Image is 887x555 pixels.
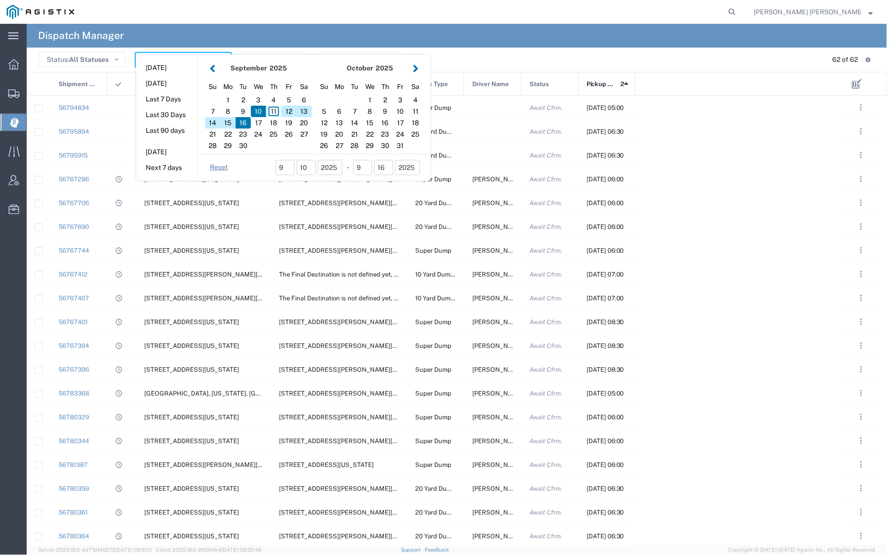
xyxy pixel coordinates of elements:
span: 09/12/2025, 05:00 [587,104,624,111]
span: Await Cfrm. [529,414,562,421]
a: 56781387 [59,461,88,468]
span: 10 Yard Dump Truck [415,271,472,278]
span: 1817 Grand Ave, San Rafael, California, United States [144,342,239,349]
button: ... [855,268,868,281]
span: Await Cfrm. [529,485,562,492]
span: Await Cfrm. [529,342,562,349]
span: 09/11/2025, 06:00 [587,461,624,468]
span: 13604 Healdsburg Ave, Healdsburg, California, 95448, United States [144,485,239,492]
a: Reset [210,163,228,172]
div: 62 of 62 [833,55,858,65]
div: 23 [378,129,393,140]
span: Shipment No. [59,72,97,96]
span: 1601 Dixon Landing Rd, Milpitas, California, 95035, United States [279,390,425,397]
span: 20 Yard Dump Truck [415,128,474,135]
div: Thursday [378,79,393,94]
span: . . . [860,245,862,256]
span: 20 Yard Dump Truck [415,199,474,207]
span: . . . [860,221,862,232]
div: Monday [220,79,236,94]
span: Await Cfrm. [529,104,562,111]
div: 1 [220,94,236,106]
span: . . . [860,411,862,423]
span: The Final Destination is not defined yet, Angwin, California, United States [279,295,563,302]
strong: September [230,64,267,72]
span: Super Dump [415,414,451,421]
span: 09/10/2025, 08:30 [587,318,624,326]
div: 17 [251,117,266,129]
span: 20 Yard Dump Truck [415,485,474,492]
div: 2 [378,94,393,106]
span: 09/10/2025, 06:00 [587,223,624,230]
span: Mandeep Kaura [472,176,524,183]
span: Await Cfrm. [529,199,562,207]
a: 56767412 [59,271,88,278]
a: 56780364 [59,533,89,540]
div: 5 [317,106,332,117]
div: Saturday [408,79,423,94]
span: 901 Bailey Rd, Pittsburg, California, 94565, United States [279,199,425,207]
div: 23 [236,129,251,140]
span: 20 Yard Dump Truck [415,533,474,540]
span: . . . [860,149,862,161]
div: 31 [393,140,408,151]
span: 901 Bailey Rd, Pittsburg, California, 94565, United States [279,533,425,540]
button: Last 7 Days [136,92,198,107]
span: Await Cfrm. [529,271,562,278]
span: Mandeep Kaura [472,390,524,397]
div: Sunday [317,79,332,94]
div: 25 [266,129,281,140]
div: 15 [362,117,378,129]
a: Support [401,547,425,553]
div: 12 [317,117,332,129]
span: 910 Howell Mountain Rd, Angwin, California, United States [144,271,290,278]
span: 09/10/2025, 06:00 [587,199,624,207]
div: 11 [408,106,423,117]
div: 4 [266,94,281,106]
div: 14 [205,117,220,129]
span: . . . [860,268,862,280]
div: 8 [220,106,236,117]
span: 3600 Adobe Rd, Petaluma, California, 94954, United States [144,199,239,207]
span: 13604 Healdsburg Ave, Healdsburg, California, 95448, United States [144,509,239,516]
span: Await Cfrm. [529,318,562,326]
div: 18 [408,117,423,129]
button: Saved Searches [234,52,309,67]
span: . . . [860,459,862,470]
div: 27 [297,129,312,140]
a: 56767744 [59,247,89,254]
button: ... [855,387,868,400]
div: 2 [236,94,251,106]
span: 09/10/2025, 08:30 [587,342,624,349]
div: Wednesday [362,79,378,94]
button: ... [855,339,868,352]
span: Await Cfrm. [529,223,562,230]
span: Super Dump [415,318,451,326]
span: . . . [860,364,862,375]
span: 1601 Dixon Landing Rd, Milpitas, California, 95035, United States [279,247,425,254]
div: 7 [347,106,362,117]
button: ... [855,505,868,519]
span: 09/11/2025, 06:00 [587,414,624,421]
button: ... [855,196,868,209]
span: Super Dump [415,176,451,183]
button: [DATE] [136,76,198,91]
div: 15 [220,117,236,129]
button: ... [855,363,868,376]
span: Await Cfrm. [529,152,562,159]
span: Await Cfrm. [529,509,562,516]
div: 6 [332,106,347,117]
button: ... [855,458,868,471]
span: 2025 [269,64,287,72]
a: 56780361 [59,509,88,516]
span: 20 Yard Dump Truck [415,223,474,230]
span: Server: 2025.18.0-dd719145275 [38,547,151,553]
span: 901 Bailey Rd, Pittsburg, California, 94565, United States [279,223,425,230]
button: ... [855,149,868,162]
span: 09/11/2025, 05:00 [587,390,624,397]
div: 6 [297,94,312,106]
span: Truck Type [415,72,448,96]
a: 56783368 [59,390,89,397]
div: 20 [297,117,312,129]
span: 3600 Adobe Rd, Petaluma, California, 94954, United States [144,223,239,230]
